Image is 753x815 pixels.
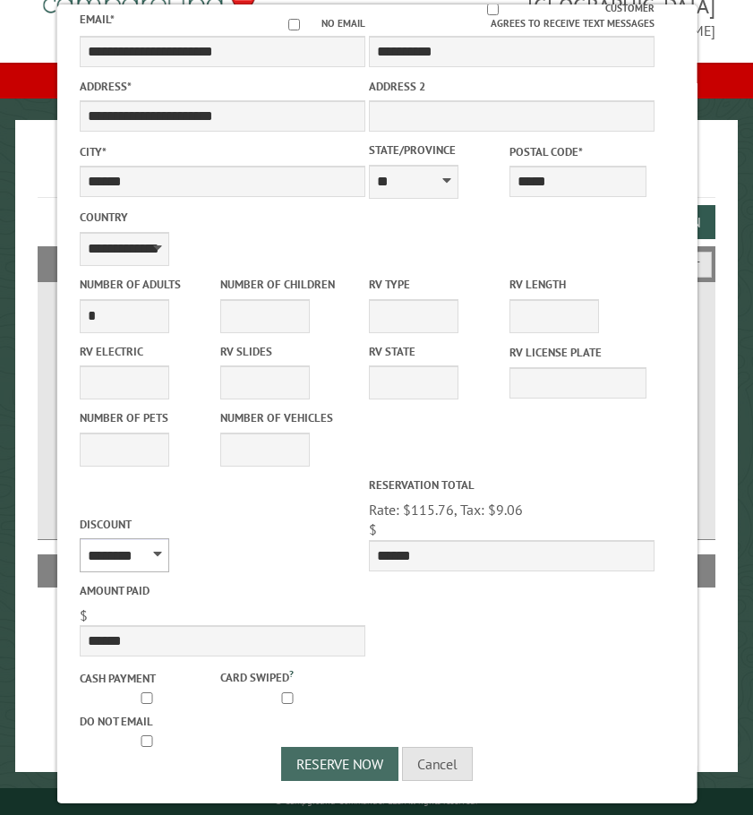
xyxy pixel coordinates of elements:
span: Rate: $115.76, Tax: $9.06 [368,501,522,519]
h2: Filters [38,246,715,280]
label: Email [79,12,114,27]
label: Country [79,209,364,226]
label: RV Length [509,276,646,293]
label: RV State [368,343,505,360]
label: Number of Pets [79,409,216,426]
th: Site [47,554,109,587]
label: Reservation Total [368,476,654,493]
input: No email [266,19,321,30]
label: Do not email [79,713,216,730]
label: City [79,143,364,160]
label: Number of Children [219,276,356,293]
small: © Campground Commander LLC. All rights reserved. [275,795,477,807]
button: Cancel [402,747,473,781]
span: $ [79,606,87,624]
input: Customer agrees to receive text messages [381,4,605,15]
label: Discount [79,516,364,533]
label: No email [266,16,364,31]
h1: Reservations [38,149,715,198]
label: RV License Plate [509,344,646,361]
button: Reserve Now [281,747,398,781]
label: RV Type [368,276,505,293]
label: Address 2 [368,78,654,95]
label: Cash payment [79,670,216,687]
label: Postal Code [509,143,646,160]
label: Card swiped [219,666,356,686]
label: Customer agrees to receive text messages [368,1,654,31]
label: Amount paid [79,582,364,599]
label: Number of Vehicles [219,409,356,426]
label: Address [79,78,364,95]
label: State/Province [368,142,505,159]
label: Number of Adults [79,276,216,293]
span: $ [368,520,376,538]
label: RV Slides [219,343,356,360]
label: RV Electric [79,343,216,360]
a: ? [288,667,293,680]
